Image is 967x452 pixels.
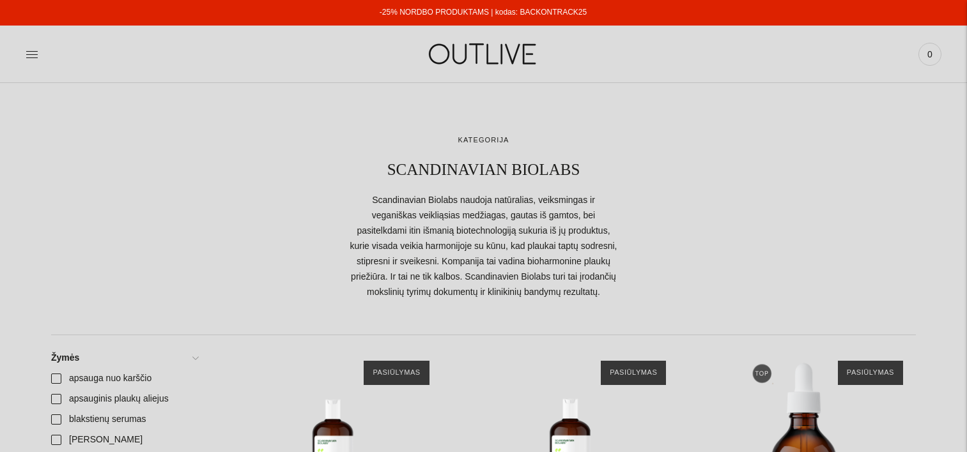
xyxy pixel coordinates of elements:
a: apsauga nuo karščio [43,368,205,389]
a: -25% NORDBO PRODUKTAMS | kodas: BACKONTRACK25 [380,8,587,17]
a: [PERSON_NAME] [43,430,205,450]
a: Žymės [43,348,205,368]
a: 0 [918,40,941,68]
span: 0 [921,45,939,63]
a: apsauginis plaukų aliejus [43,389,205,409]
img: OUTLIVE [404,32,564,76]
a: blakstienų serumas [43,409,205,430]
